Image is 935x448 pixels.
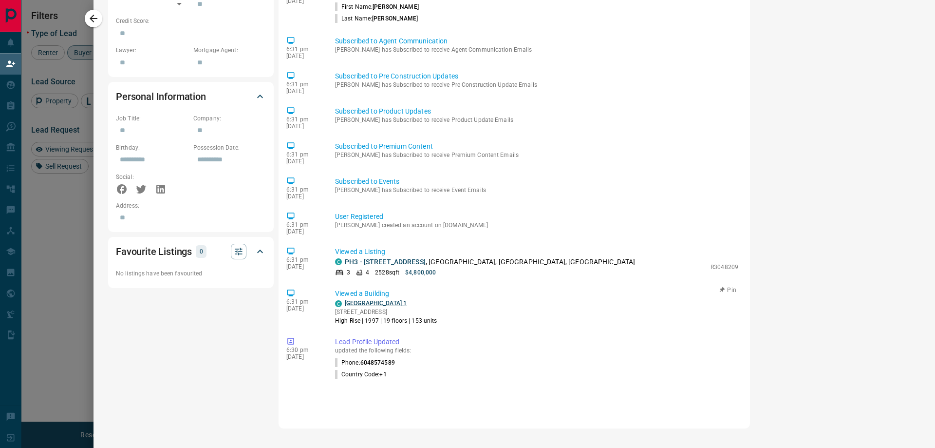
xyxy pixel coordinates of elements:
p: Job Title: [116,114,188,123]
p: 2528 sqft [375,268,399,277]
p: 6:31 pm [286,221,320,228]
span: [PERSON_NAME] [372,15,418,22]
p: User Registered [335,212,738,222]
p: 0 [199,246,204,257]
p: Subscribed to Events [335,176,738,187]
p: Lawyer: [116,46,188,55]
span: +1 [379,371,386,378]
p: First Name : [335,2,419,11]
p: $4,800,000 [405,268,436,277]
p: Birthday: [116,143,188,152]
p: [DATE] [286,305,320,312]
p: Phone : [335,358,395,367]
button: Pin [714,286,742,294]
div: condos.ca [335,258,342,265]
p: 6:30 pm [286,347,320,353]
p: Viewed a Listing [335,247,738,257]
p: Mortgage Agent: [193,46,266,55]
p: [PERSON_NAME] has Subscribed to receive Event Emails [335,187,738,194]
p: [PERSON_NAME] has Subscribed to receive Premium Content Emails [335,152,738,158]
p: , [GEOGRAPHIC_DATA], [GEOGRAPHIC_DATA], [GEOGRAPHIC_DATA] [345,257,635,267]
p: [PERSON_NAME] has Subscribed to receive Agent Communication Emails [335,46,738,53]
p: [PERSON_NAME] has Subscribed to receive Pre Construction Update Emails [335,81,738,88]
p: [STREET_ADDRESS] [335,308,437,316]
p: 6:31 pm [286,46,320,53]
h2: Favourite Listings [116,244,192,259]
h2: Personal Information [116,89,206,104]
p: 4 [366,268,369,277]
p: updated the following fields: [335,347,738,354]
p: [PERSON_NAME] created an account on [DOMAIN_NAME] [335,222,738,229]
p: Credit Score: [116,17,266,25]
p: Lead Profile Updated [335,337,738,347]
p: No listings have been favourited [116,269,266,278]
span: [PERSON_NAME] [373,3,418,10]
p: [DATE] [286,228,320,235]
p: Possession Date: [193,143,266,152]
p: [DATE] [286,353,320,360]
p: Subscribed to Agent Communication [335,36,738,46]
p: Subscribed to Product Updates [335,106,738,117]
span: 6048574589 [360,359,395,366]
a: [GEOGRAPHIC_DATA] 1 [345,300,407,307]
p: Company: [193,114,266,123]
p: 6:31 pm [286,256,320,263]
p: R3048209 [711,263,738,272]
p: [DATE] [286,53,320,59]
p: Viewed a Building [335,289,738,299]
p: [DATE] [286,193,320,200]
p: [DATE] [286,88,320,95]
p: 6:31 pm [286,298,320,305]
p: High-Rise | 1997 | 19 floors | 153 units [335,316,437,325]
p: 6:31 pm [286,151,320,158]
div: condos.ca [335,300,342,307]
p: 6:31 pm [286,186,320,193]
a: PH3 - [STREET_ADDRESS] [345,258,426,266]
div: Personal Information [116,85,266,108]
p: 6:31 pm [286,81,320,88]
p: 6:31 pm [286,116,320,123]
p: [PERSON_NAME] has Subscribed to receive Product Update Emails [335,117,738,123]
p: Address: [116,201,266,210]
p: [DATE] [286,123,320,130]
p: Social: [116,173,188,181]
p: [DATE] [286,263,320,270]
p: Country Code : [335,370,387,379]
p: Subscribed to Premium Content [335,141,738,152]
div: Favourite Listings0 [116,240,266,263]
p: Last Name : [335,14,418,23]
p: 3 [347,268,350,277]
p: Subscribed to Pre Construction Updates [335,71,738,81]
p: [DATE] [286,158,320,165]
